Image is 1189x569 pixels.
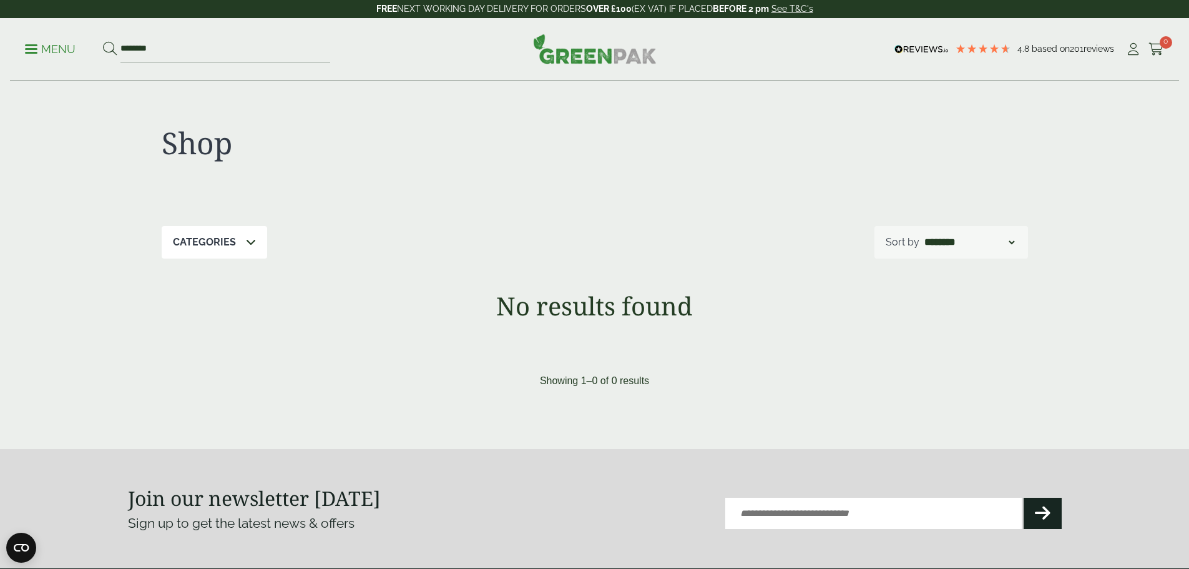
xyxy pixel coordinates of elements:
a: Menu [25,42,76,54]
i: My Account [1125,43,1141,56]
button: Open CMP widget [6,533,36,563]
p: Categories [173,235,236,250]
span: 0 [1160,36,1172,49]
strong: Join our newsletter [DATE] [128,485,381,512]
span: Based on [1032,44,1070,54]
strong: FREE [376,4,397,14]
p: Menu [25,42,76,57]
i: Cart [1148,43,1164,56]
p: Showing 1–0 of 0 results [540,374,649,388]
a: See T&C's [771,4,813,14]
select: Shop order [922,235,1017,250]
strong: OVER £100 [586,4,632,14]
img: REVIEWS.io [894,45,949,54]
h1: Shop [162,125,595,161]
span: 201 [1070,44,1084,54]
a: 0 [1148,40,1164,59]
img: GreenPak Supplies [533,34,657,64]
span: reviews [1084,44,1114,54]
strong: BEFORE 2 pm [713,4,769,14]
span: 4.8 [1017,44,1032,54]
p: Sort by [886,235,919,250]
p: Sign up to get the latest news & offers [128,513,548,533]
h1: No results found [128,291,1062,321]
div: 4.79 Stars [955,43,1011,54]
